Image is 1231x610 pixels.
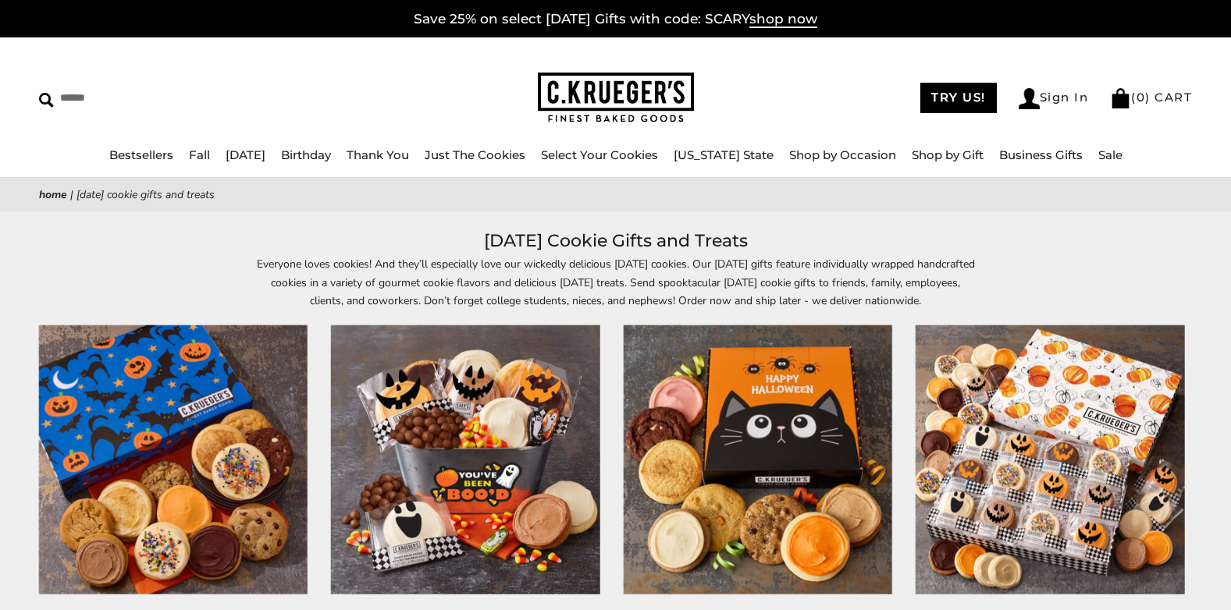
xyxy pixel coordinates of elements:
[538,73,694,123] img: C.KRUEGER'S
[257,255,975,309] p: Everyone loves cookies! And they’ll especially love our wickedly delicious [DATE] cookies. Our [D...
[674,147,774,162] a: [US_STATE] State
[39,187,67,202] a: Home
[414,11,817,28] a: Save 25% on select [DATE] Gifts with code: SCARYshop now
[1019,88,1089,109] a: Sign In
[331,325,600,594] img: You've Been Boo'd Gift Pail - Cookies and Snacks
[999,147,1083,162] a: Business Gifts
[749,11,817,28] span: shop now
[70,187,73,202] span: |
[1110,90,1192,105] a: (0) CART
[912,147,984,162] a: Shop by Gift
[425,147,525,162] a: Just The Cookies
[189,147,210,162] a: Fall
[1098,147,1122,162] a: Sale
[76,187,215,202] span: [DATE] Cookie Gifts and Treats
[347,147,409,162] a: Thank You
[541,147,658,162] a: Select Your Cookies
[39,86,225,110] input: Search
[920,83,997,113] a: TRY US!
[226,147,265,162] a: [DATE]
[1019,88,1040,109] img: Account
[62,227,1169,255] h1: [DATE] Cookie Gifts and Treats
[39,186,1192,204] nav: breadcrumbs
[1110,88,1131,108] img: Bag
[1137,90,1146,105] span: 0
[38,325,308,594] img: Halloween Night Cookie Gift Boxes - Assorted Cookies
[789,147,896,162] a: Shop by Occasion
[623,325,892,594] img: Halloween Scaredy Cat Bakery Gift Box - Assorted Cookies
[109,147,173,162] a: Bestsellers
[281,147,331,162] a: Birthday
[916,325,1185,594] img: Happy Halloween Cookie Gift Boxes - Iced Cookies with Messages
[39,93,54,108] img: Search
